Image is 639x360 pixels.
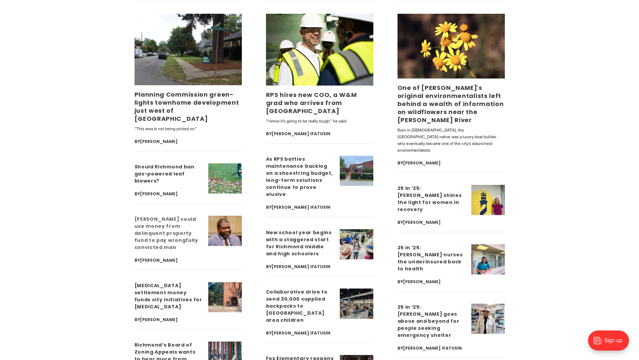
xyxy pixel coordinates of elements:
[397,218,466,226] div: By
[397,185,462,213] a: 25 in ’25: [PERSON_NAME] shines the light for women in recovery
[135,125,242,132] p: “This area is not being picked on.”
[266,156,333,198] a: As RPS battles maintenance backlog on a shoestring budget, long-term solutions continue to prove ...
[397,159,505,167] div: By
[272,330,330,336] a: [PERSON_NAME] Ifatusin
[135,138,242,146] div: By
[266,329,334,337] div: By
[340,289,373,319] img: Collaborative drive to send 30,000 supplied backpacks to Richmond area children
[397,244,463,272] a: 25 in ’25: [PERSON_NAME] nurses the underinsured back to health
[397,84,504,124] a: One of [PERSON_NAME]'s original environmentalists left behind a wealth of information on wildflow...
[403,219,441,225] a: [PERSON_NAME]
[135,316,203,324] div: By
[397,14,505,79] img: One of Richmond's original environmentalists left behind a wealth of information on wildflowers n...
[135,256,203,264] div: By
[135,90,239,123] a: Planning Commission green-lights townhome development just west of [GEOGRAPHIC_DATA]
[266,14,373,85] img: RPS hires new COO, a W&M grad who arrives from Indianapolis
[397,344,466,352] div: By
[140,139,178,144] a: [PERSON_NAME]
[397,127,505,154] p: Born in [DEMOGRAPHIC_DATA], the [GEOGRAPHIC_DATA] native was a luxury boat builder who eventually...
[403,279,441,285] a: [PERSON_NAME]
[272,204,330,210] a: [PERSON_NAME] Ifatusin
[397,304,460,339] a: 25 in ‘25: [PERSON_NAME] goes above and beyond for people seeking emergency shelter
[471,244,505,274] img: 25 in ’25: Marilyn Metzler nurses the underinsured back to health
[266,130,373,138] div: By
[272,131,330,137] a: [PERSON_NAME] Ifatusin
[208,163,242,194] img: Should Richmond ban gas-powered leaf blowers?
[266,289,328,323] a: Collaborative drive to send 30,000 supplied backpacks to [GEOGRAPHIC_DATA] area children
[266,91,357,115] a: RPS hires new COO, a W&M grad who arrives from [GEOGRAPHIC_DATA]
[140,191,178,197] a: [PERSON_NAME]
[208,216,242,246] img: Richmond could use money from delinquent property fund to pay wrongfully convicted man
[135,282,202,310] a: [MEDICAL_DATA] settlement money funds city initiatives for [MEDICAL_DATA]
[582,327,639,360] iframe: portal-trigger
[397,278,466,286] div: By
[266,203,334,211] div: By
[266,229,332,257] a: New school year begins with a staggered start for Richmond middle and high schoolers
[340,229,373,259] img: New school year begins with a staggered start for Richmond middle and high schoolers
[135,163,195,184] a: Should Richmond ban gas-powered leaf blowers?
[135,190,203,198] div: By
[471,185,505,215] img: 25 in ’25: Emily DuBose shines the light for women in recovery
[403,160,441,166] a: [PERSON_NAME]
[266,263,334,271] div: By
[272,264,330,269] a: [PERSON_NAME] Ifatusin
[140,317,178,322] a: [PERSON_NAME]
[266,118,373,124] p: “I know it’s going to be really tough.” he said.
[208,282,242,312] img: Opioid settlement money funds city initiatives for harm reduction
[140,257,178,263] a: [PERSON_NAME]
[403,345,462,351] a: [PERSON_NAME] Ifatusin
[135,14,242,85] img: Planning Commission green-lights townhome development just west of Carytown
[340,156,373,186] img: As RPS battles maintenance backlog on a shoestring budget, long-term solutions continue to prove ...
[135,216,198,251] a: [PERSON_NAME] could use money from delinquent property fund to pay wrongfully convicted man
[471,304,505,334] img: 25 in ‘25: Rodney Hopkins goes above and beyond for people seeking emergency shelter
